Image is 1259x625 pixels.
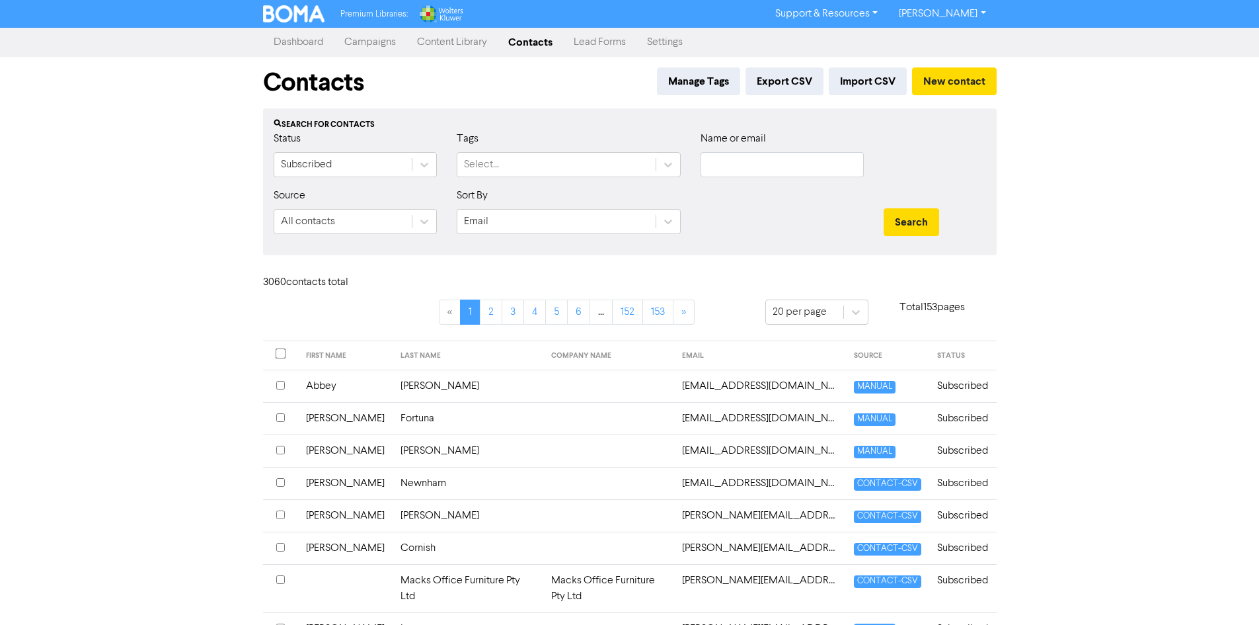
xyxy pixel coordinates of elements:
td: [PERSON_NAME] [298,532,393,564]
a: Page 5 [545,300,568,325]
td: Subscribed [929,564,996,612]
span: MANUAL [854,381,896,394]
a: Page 2 [480,300,502,325]
th: LAST NAME [393,341,544,370]
div: Subscribed [281,157,332,173]
div: All contacts [281,214,335,229]
a: Page 153 [642,300,673,325]
a: Campaigns [334,29,406,56]
label: Status [274,131,301,147]
img: BOMA Logo [263,5,325,22]
th: EMAIL [674,341,846,370]
div: Select... [464,157,499,173]
td: Macks Office Furniture Pty Ltd [393,564,544,612]
a: Page 6 [567,300,590,325]
td: [PERSON_NAME] [393,370,544,402]
td: Fortuna [393,402,544,435]
h6: 3060 contact s total [263,276,369,289]
span: CONTACT-CSV [854,511,921,523]
div: Search for contacts [274,119,986,131]
a: Page 1 is your current page [460,300,480,325]
label: Source [274,188,305,204]
td: [PERSON_NAME] [393,435,544,467]
span: MANUAL [854,446,896,458]
button: Import CSV [829,67,907,95]
a: Page 4 [523,300,546,325]
td: accounts@osirisfurniture.com.au [674,402,846,435]
label: Sort By [457,188,488,204]
div: 20 per page [773,304,827,320]
p: Total 153 pages [868,300,997,315]
a: [PERSON_NAME] [888,3,996,24]
td: acroebuck31@gmail.com [674,435,846,467]
a: Contacts [498,29,563,56]
td: abbey@allantax.com.au [674,370,846,402]
th: COMPANY NAME [543,341,674,370]
td: [PERSON_NAME] [393,499,544,532]
td: Subscribed [929,435,996,467]
a: Lead Forms [563,29,636,56]
img: Wolters Kluwer [418,5,463,22]
td: Subscribed [929,532,996,564]
td: adam.johnson@education.vic.gov.au [674,499,846,532]
td: Cornish [393,532,544,564]
button: Search [884,208,939,236]
a: Settings [636,29,693,56]
td: Subscribed [929,499,996,532]
a: Content Library [406,29,498,56]
button: New contact [912,67,997,95]
td: adam@macks.com.au [674,564,846,612]
td: Abbey [298,370,393,402]
th: SOURCE [846,341,929,370]
span: MANUAL [854,413,896,426]
span: CONTACT-CSV [854,543,921,556]
label: Tags [457,131,478,147]
td: Subscribed [929,467,996,499]
a: Support & Resources [765,3,888,24]
td: Newnham [393,467,544,499]
td: Subscribed [929,402,996,435]
td: [PERSON_NAME] [298,435,393,467]
a: Page 3 [502,300,524,325]
td: ada69001@optusnet.com.au [674,467,846,499]
td: Subscribed [929,370,996,402]
label: Name or email [701,131,766,147]
button: Manage Tags [657,67,740,95]
a: » [673,300,695,325]
td: adam@limelightvp.com.au [674,532,846,564]
a: Page 152 [612,300,643,325]
div: Email [464,214,488,229]
td: [PERSON_NAME] [298,499,393,532]
td: [PERSON_NAME] [298,402,393,435]
span: CONTACT-CSV [854,478,921,491]
h1: Contacts [263,67,364,98]
button: Export CSV [745,67,823,95]
a: Dashboard [263,29,334,56]
span: CONTACT-CSV [854,575,921,588]
span: Premium Libraries: [340,10,408,19]
th: STATUS [929,341,996,370]
td: [PERSON_NAME] [298,467,393,499]
td: Macks Office Furniture Pty Ltd [543,564,674,612]
th: FIRST NAME [298,341,393,370]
